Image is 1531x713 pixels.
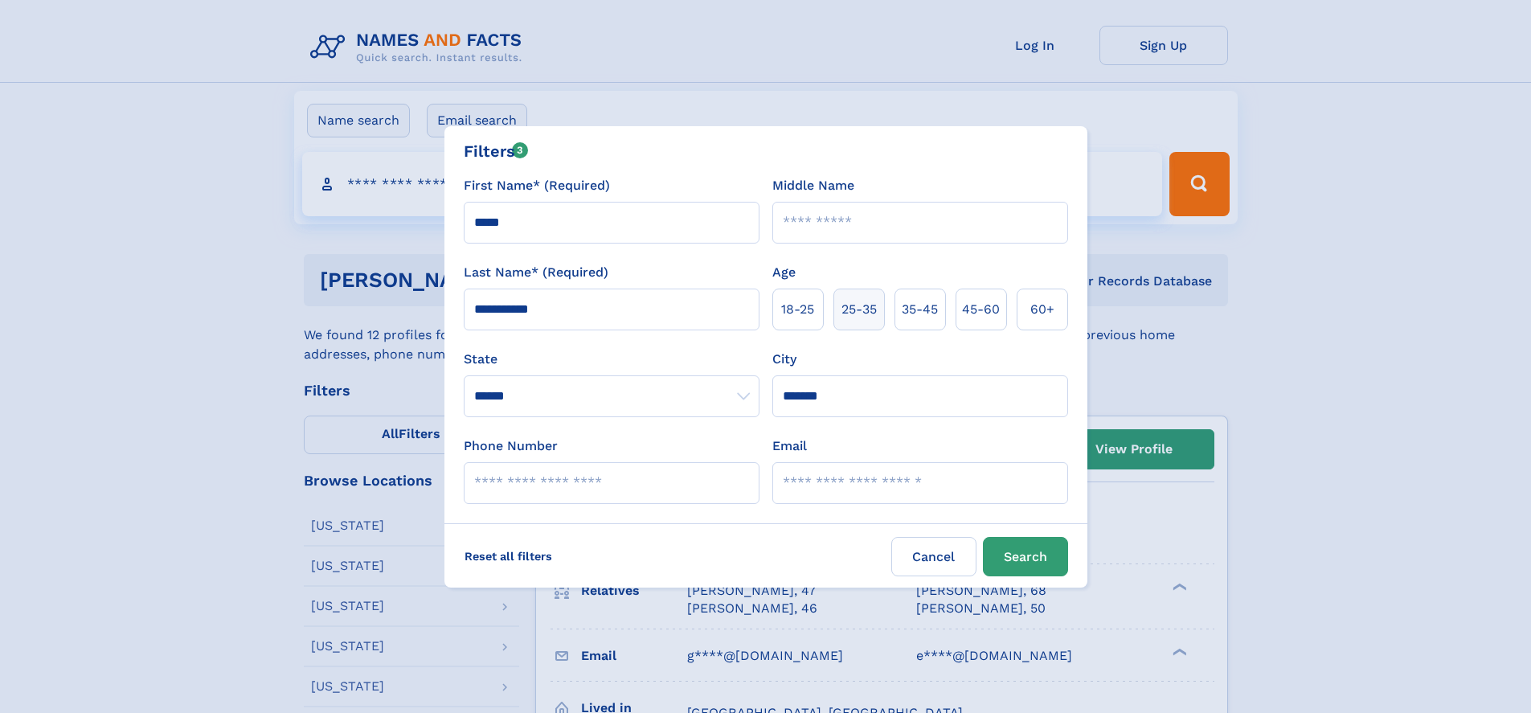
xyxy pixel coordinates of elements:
[772,176,854,195] label: Middle Name
[464,436,558,456] label: Phone Number
[983,537,1068,576] button: Search
[454,537,563,576] label: Reset all filters
[1030,300,1054,319] span: 60+
[464,350,759,369] label: State
[962,300,1000,319] span: 45‑60
[772,263,796,282] label: Age
[464,263,608,282] label: Last Name* (Required)
[841,300,877,319] span: 25‑35
[464,176,610,195] label: First Name* (Required)
[464,139,529,163] div: Filters
[902,300,938,319] span: 35‑45
[891,537,976,576] label: Cancel
[781,300,814,319] span: 18‑25
[772,350,796,369] label: City
[772,436,807,456] label: Email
